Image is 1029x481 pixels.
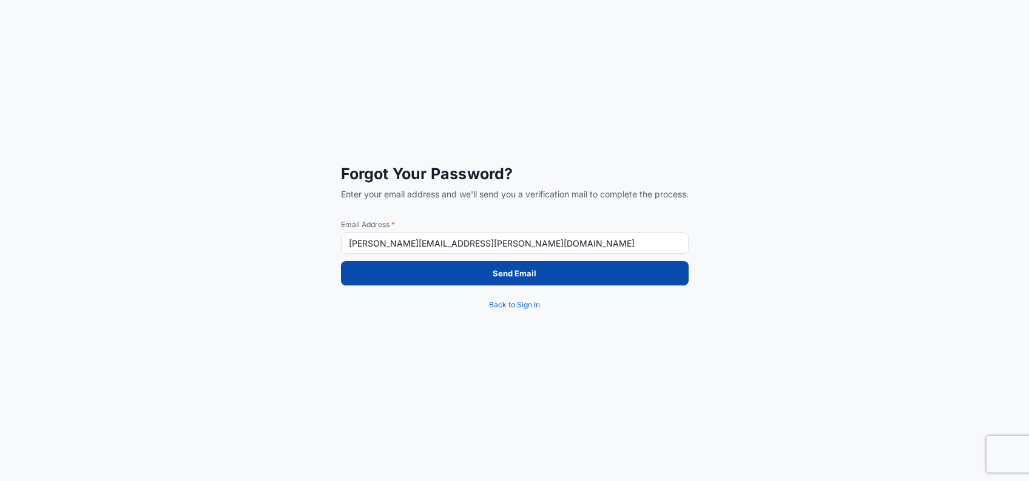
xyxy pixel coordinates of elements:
[341,293,689,317] a: Back to Sign In
[489,299,540,311] span: Back to Sign In
[341,188,689,200] span: Enter your email address and we'll send you a verification mail to complete the process.
[341,164,689,183] span: Forgot Your Password?
[341,232,689,254] input: example@gmail.com
[493,267,536,279] p: Send Email
[341,261,689,285] button: Send Email
[341,220,689,230] span: Email Address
